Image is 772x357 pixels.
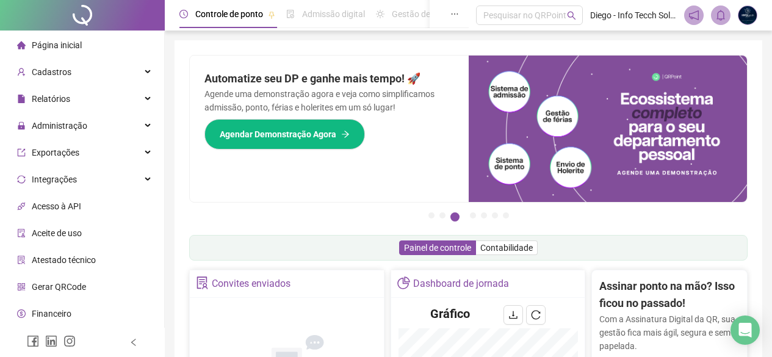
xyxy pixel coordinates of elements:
[738,6,757,24] img: 5142
[32,175,77,184] span: Integrações
[392,9,453,19] span: Gestão de férias
[17,202,26,211] span: api
[220,128,336,141] span: Agendar Demonstração Agora
[508,310,518,320] span: download
[17,68,26,76] span: user-add
[590,9,677,22] span: Diego - Info Tecch Soluções Corporativa em T.I
[480,243,533,253] span: Contabilidade
[268,11,275,18] span: pushpin
[430,305,470,322] h4: Gráfico
[17,229,26,237] span: audit
[469,56,748,202] img: banner%2Fd57e337e-a0d3-4837-9615-f134fc33a8e6.png
[63,335,76,347] span: instagram
[599,312,740,353] p: Com a Assinatura Digital da QR, sua gestão fica mais ágil, segura e sem papelada.
[450,212,460,222] button: 3
[32,40,82,50] span: Página inicial
[32,121,87,131] span: Administração
[17,283,26,291] span: qrcode
[32,228,82,238] span: Aceite de uso
[376,10,384,18] span: sun
[32,67,71,77] span: Cadastros
[286,10,295,18] span: file-done
[688,10,699,21] span: notification
[204,70,454,87] h2: Automatize seu DP e ganhe mais tempo! 🚀
[32,201,81,211] span: Acesso à API
[503,212,509,218] button: 7
[129,338,138,347] span: left
[27,335,39,347] span: facebook
[32,309,71,319] span: Financeiro
[567,11,576,20] span: search
[17,256,26,264] span: solution
[179,10,188,18] span: clock-circle
[17,175,26,184] span: sync
[481,212,487,218] button: 5
[531,310,541,320] span: reload
[302,9,365,19] span: Admissão digital
[439,212,446,218] button: 2
[17,148,26,157] span: export
[204,119,365,150] button: Agendar Demonstração Agora
[17,95,26,103] span: file
[196,276,209,289] span: solution
[428,212,435,218] button: 1
[599,278,740,312] h2: Assinar ponto na mão? Isso ficou no passado!
[470,212,476,218] button: 4
[450,10,459,18] span: ellipsis
[413,273,509,294] div: Dashboard de jornada
[341,130,350,139] span: arrow-right
[32,255,96,265] span: Atestado técnico
[45,335,57,347] span: linkedin
[32,94,70,104] span: Relatórios
[17,309,26,318] span: dollar
[715,10,726,21] span: bell
[32,282,86,292] span: Gerar QRCode
[204,87,454,114] p: Agende uma demonstração agora e veja como simplificamos admissão, ponto, férias e holerites em um...
[195,9,263,19] span: Controle de ponto
[404,243,471,253] span: Painel de controle
[17,121,26,130] span: lock
[397,276,410,289] span: pie-chart
[32,148,79,157] span: Exportações
[731,316,760,345] div: Open Intercom Messenger
[17,41,26,49] span: home
[212,273,290,294] div: Convites enviados
[492,212,498,218] button: 6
